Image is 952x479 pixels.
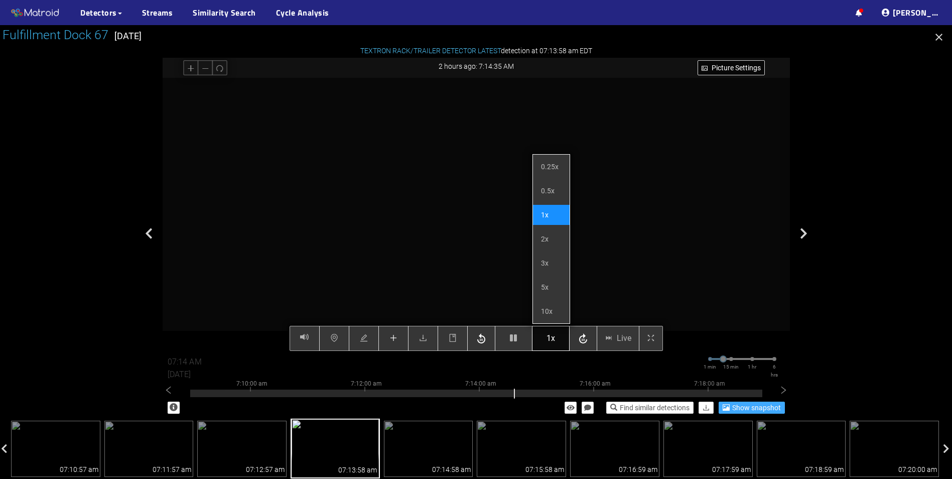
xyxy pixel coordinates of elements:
[80,7,117,19] span: Detectors
[449,334,457,343] span: book
[712,62,761,73] span: Picture Settings
[617,332,631,344] span: Live
[378,326,409,351] button: plus
[597,326,639,351] button: fast-forwardLive
[360,47,501,55] span: TEXTRON RACK/TRAILER DETECTOR LATEST
[779,386,788,395] span: right
[389,334,397,343] span: plus
[360,47,592,55] span: detection at 07:13:58 am EDT
[10,6,60,21] img: Matroid logo
[187,64,194,73] span: plus
[114,31,142,41] span: [DATE]
[164,386,173,395] span: left
[408,326,438,351] button: download
[349,326,379,351] button: edit
[757,421,846,477] img: 1756120739.850215.jpg
[216,64,223,73] span: redo
[570,421,659,477] img: 1756120619.231215.jpg
[748,363,756,371] span: 1 hr
[703,404,710,412] span: download
[647,334,655,343] span: fullscreen
[639,326,663,351] button: fullscreen
[771,363,778,379] span: 6 hrs
[276,7,329,19] a: Cycle Analysis
[605,334,613,343] span: fast-forward
[360,334,368,343] span: edit
[338,464,377,475] div: 07:13:58 am
[163,58,790,75] div: 2 hours ago: 7:14:35 AM
[438,326,468,351] button: book
[606,402,694,414] button: Find similar detections
[419,334,427,343] span: download
[104,421,194,477] img: 1756120317.433215.jpg
[330,334,338,343] span: environment
[663,421,753,477] img: 1756120679.457215.jpg
[850,421,939,477] img: 1756120800.243215.jpg
[702,65,708,72] span: picture
[384,421,473,477] img: 1756120498.445215.jpg
[193,7,256,19] a: Similarity Search
[197,421,287,477] img: 1756120377.658215.jpg
[142,7,173,19] a: Streams
[699,402,714,414] button: download
[698,60,765,75] button: picturePicture Settings
[212,60,227,75] button: redo
[198,60,213,75] button: minus
[319,326,349,351] button: environment
[477,421,566,477] img: 1756120558.838215.jpg
[704,363,716,371] span: 1 min
[732,402,781,413] span: Show snapshot
[291,418,380,478] img: 1756120438.052215.jpg
[719,402,785,414] button: Show snapshot
[723,363,739,371] span: 15 min
[532,326,570,351] button: 1x
[620,402,690,413] span: Find similar detections
[547,332,555,344] span: 1x
[201,64,209,73] span: minus
[183,60,198,75] button: plus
